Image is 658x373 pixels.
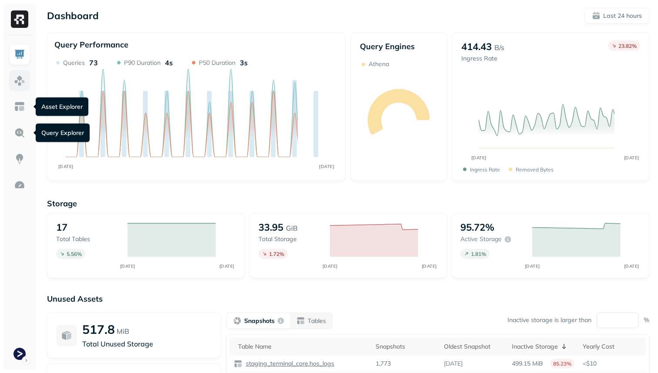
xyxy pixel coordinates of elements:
p: 5.56 % [67,251,82,257]
p: Ingress Rate [461,54,504,63]
p: P90 Duration [124,59,161,67]
p: Snapshots [244,317,275,325]
img: table [234,360,242,368]
tspan: [DATE] [422,263,437,269]
p: MiB [117,326,129,336]
p: 4s [165,58,173,67]
p: 85.23% [551,359,574,368]
img: Terminal Staging [13,348,26,360]
p: B/s [494,42,504,53]
p: 33.95 [258,221,283,233]
p: Total storage [258,235,321,243]
tspan: [DATE] [322,263,338,269]
p: [DATE] [444,360,463,368]
p: Tables [308,317,326,325]
div: Asset Explorer [36,97,88,116]
img: Dashboard [14,49,25,60]
tspan: [DATE] [319,164,334,169]
img: Asset Explorer [14,101,25,112]
p: Active storage [460,235,502,243]
p: Ingress Rate [470,166,500,173]
p: Storage [47,198,649,208]
p: Inactive storage is larger than [507,316,591,324]
p: Query Performance [54,40,128,50]
p: Last 24 hours [603,12,642,20]
div: Table Name [238,343,367,351]
img: Assets [14,75,25,86]
p: <$10 [583,360,642,368]
p: 1.81 % [471,251,486,257]
tspan: [DATE] [524,263,540,269]
tspan: [DATE] [219,263,235,269]
p: 1,773 [376,360,391,368]
p: 414.43 [461,40,492,53]
p: 3s [240,58,248,67]
p: GiB [286,223,298,233]
p: 23.82 % [618,43,637,49]
tspan: [DATE] [58,164,74,169]
p: 517.8 [82,322,115,337]
tspan: [DATE] [471,155,486,161]
a: staging_terminal_core.hos_logs [242,360,334,368]
p: P50 Duration [199,59,235,67]
p: 17 [56,221,67,233]
p: Unused Assets [47,294,649,304]
p: Removed bytes [516,166,554,173]
p: % [644,316,649,324]
p: staging_terminal_core.hos_logs [244,360,334,368]
p: Queries [63,59,85,67]
p: Dashboard [47,10,99,22]
div: Snapshots [376,343,435,351]
button: Last 24 hours [584,8,649,24]
div: Oldest Snapshot [444,343,503,351]
tspan: [DATE] [120,263,135,269]
p: 73 [89,58,98,67]
p: 1.72 % [269,251,284,257]
div: Yearly Cost [583,343,642,351]
p: 499.15 MiB [512,360,543,368]
div: Query Explorer [36,124,90,142]
img: Optimization [14,179,25,191]
tspan: [DATE] [624,155,639,161]
img: Query Explorer [14,127,25,138]
p: Athena [369,60,389,68]
p: 95.72% [460,221,494,233]
tspan: [DATE] [624,263,639,269]
p: Total tables [56,235,119,243]
img: Insights [14,153,25,165]
p: Inactive Storage [512,343,558,351]
img: Ryft [11,10,28,28]
p: Query Engines [360,41,438,51]
p: Total Unused Storage [82,339,212,349]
